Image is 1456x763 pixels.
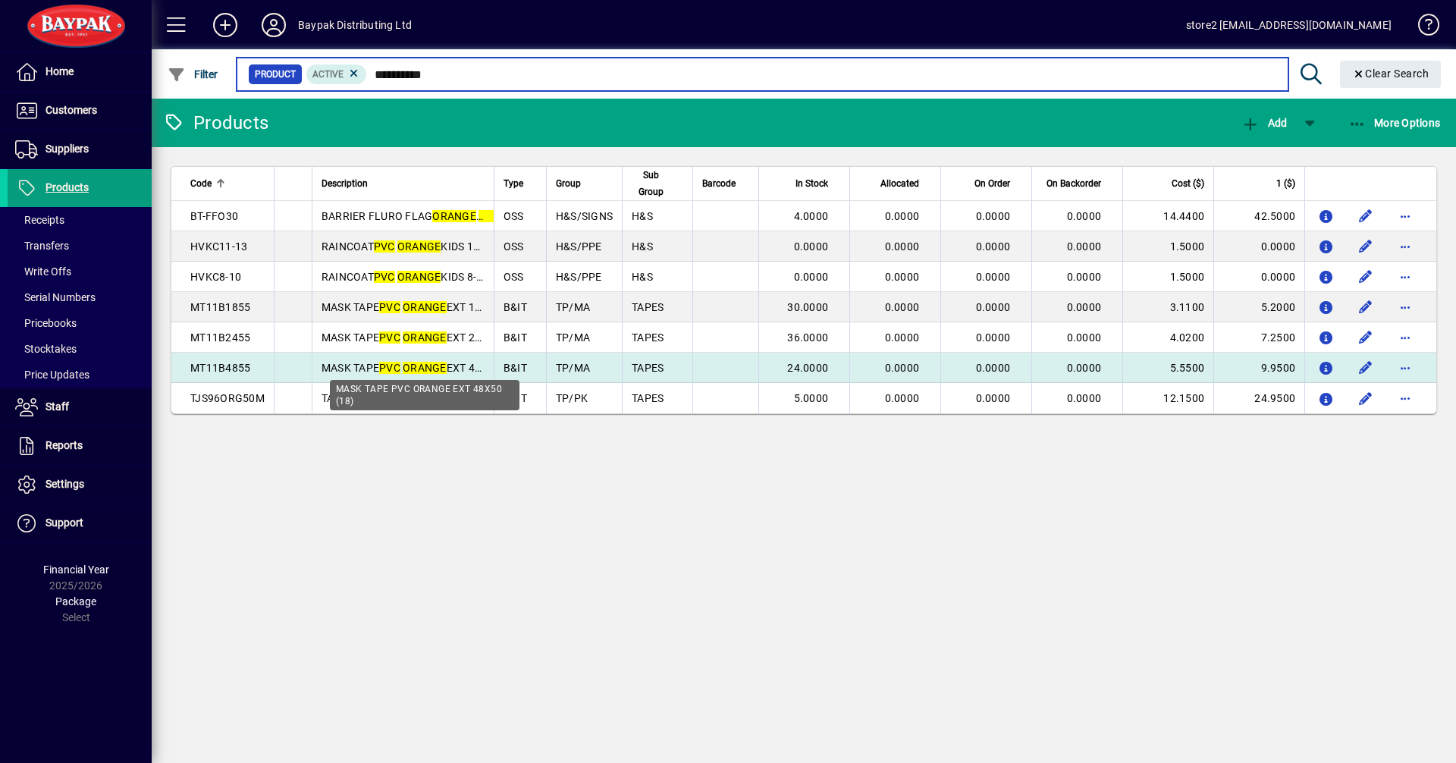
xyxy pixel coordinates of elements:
[8,504,152,542] a: Support
[45,400,69,413] span: Staff
[976,392,1011,404] span: 0.0000
[1067,362,1102,374] span: 0.0000
[15,291,96,303] span: Serial Numbers
[379,331,400,344] em: PVC
[8,259,152,284] a: Write Offs
[787,301,828,313] span: 30.0000
[403,301,447,313] em: ORANGE
[768,175,842,192] div: In Stock
[885,240,920,253] span: 0.0000
[885,271,920,283] span: 0.0000
[1393,386,1417,410] button: More options
[504,362,527,374] span: B&IT
[1354,356,1378,380] button: Edit
[330,380,519,410] div: MASK TAPE PVC ORANGE EXT 48X50 (18)
[702,175,749,192] div: Barcode
[556,271,602,283] span: H&S/PPE
[379,362,400,374] em: PVC
[504,175,537,192] div: Type
[190,362,250,374] span: MT11B4855
[794,240,829,253] span: 0.0000
[976,362,1011,374] span: 0.0000
[1067,271,1102,283] span: 0.0000
[432,210,476,222] em: ORANGE
[45,143,89,155] span: Suppliers
[1213,322,1304,353] td: 7.2500
[632,271,653,283] span: H&S
[322,362,523,374] span: MASK TAPE EXT 48X50 (18)
[190,392,265,404] span: TJS96ORG50M
[322,210,522,222] span: BARRIER FLURO FLAG 30M
[479,210,500,222] em: PVC
[374,240,395,253] em: PVC
[1393,265,1417,289] button: More options
[1046,175,1101,192] span: On Backorder
[556,301,590,313] span: TP/MA
[190,175,212,192] span: Code
[8,233,152,259] a: Transfers
[1172,175,1204,192] span: Cost ($)
[1393,295,1417,319] button: More options
[859,175,933,192] div: Allocated
[504,331,527,344] span: B&IT
[976,210,1011,222] span: 0.0000
[8,388,152,426] a: Staff
[1213,383,1304,413] td: 24.9500
[8,207,152,233] a: Receipts
[1186,13,1392,37] div: store2 [EMAIL_ADDRESS][DOMAIN_NAME]
[8,310,152,336] a: Pricebooks
[556,392,588,404] span: TP/PK
[1241,117,1287,129] span: Add
[504,175,523,192] span: Type
[1067,210,1102,222] span: 0.0000
[8,466,152,504] a: Settings
[8,130,152,168] a: Suppliers
[1213,231,1304,262] td: 0.0000
[190,240,247,253] span: HVKC11-13
[1393,325,1417,350] button: More options
[163,111,268,135] div: Products
[15,317,77,329] span: Pricebooks
[1122,262,1213,292] td: 1.5000
[1122,383,1213,413] td: 12.1500
[15,214,64,226] span: Receipts
[632,301,664,313] span: TAPES
[556,175,581,192] span: Group
[632,210,653,222] span: H&S
[1393,234,1417,259] button: More options
[794,271,829,283] span: 0.0000
[1354,386,1378,410] button: Edit
[702,175,736,192] span: Barcode
[504,392,527,404] span: B&IT
[632,392,664,404] span: TAPES
[403,362,447,374] em: ORANGE
[885,331,920,344] span: 0.0000
[504,271,524,283] span: OSS
[1354,204,1378,228] button: Edit
[45,439,83,451] span: Reports
[787,331,828,344] span: 36.0000
[504,301,527,313] span: B&IT
[1354,234,1378,259] button: Edit
[8,427,152,465] a: Reports
[1213,353,1304,383] td: 9.9500
[43,564,109,576] span: Financial Year
[322,175,485,192] div: Description
[1352,68,1429,80] span: Clear Search
[249,11,298,39] button: Profile
[1213,262,1304,292] td: 0.0000
[950,175,1024,192] div: On Order
[504,240,524,253] span: OSS
[190,271,241,283] span: HVKC8-10
[1122,322,1213,353] td: 4.0200
[632,331,664,344] span: TAPES
[1354,325,1378,350] button: Edit
[1041,175,1115,192] div: On Backorder
[306,64,367,84] mat-chip: Activation Status: Active
[1276,175,1295,192] span: 1 ($)
[1213,201,1304,231] td: 42.5000
[15,240,69,252] span: Transfers
[976,331,1011,344] span: 0.0000
[403,331,447,344] em: ORANGE
[1067,392,1102,404] span: 0.0000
